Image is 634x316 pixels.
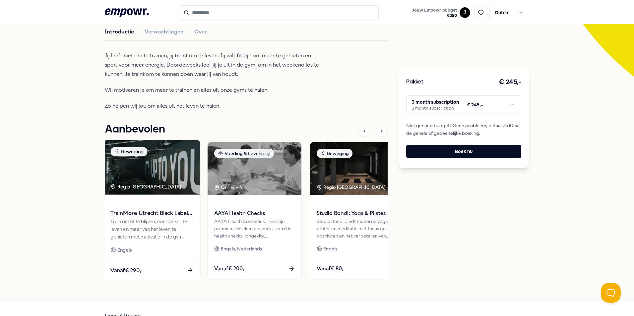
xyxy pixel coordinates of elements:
span: Jouw Empowr budget [412,8,457,13]
span: Studio Bondi: Yoga & Pilates [317,209,397,218]
div: Voeding & Levensstijl [214,149,274,158]
span: Vanaf € 80,- [317,264,346,273]
span: Zo helpen wij jou om alles [105,103,167,109]
img: package image [208,142,301,195]
span: TrainMore Utrecht Black Label: Open Gym [110,209,193,218]
a: package imageBewegingRegio [GEOGRAPHIC_DATA] Studio Bondi: Yoga & PilatesStudio Bondi biedt moder... [310,142,404,280]
button: Over [194,27,207,36]
button: Verwachtingen [145,27,184,36]
h3: € 245,- [499,77,522,87]
div: Studio Bondi biedt moderne yoga, pilates en meditatie met focus op positiviteit en het verbeteren... [317,218,397,240]
span: Engels, Nederlands [221,245,262,252]
span: Vanaf € 200,- [214,264,246,273]
span: Engels [117,246,132,254]
div: AAYA Health Cosmetic Clinics zijn premium klinieken gespecialiseerd in health checks, longevity, ... [214,218,295,240]
h3: Pakket [406,78,423,86]
span: Wij motiveren je om meer te trainen en alles uit onze gyms te halen. [105,87,269,93]
div: Beweging [110,147,147,156]
button: Boek nu [406,145,521,158]
div: Regio [GEOGRAPHIC_DATA] [110,183,182,190]
img: package image [104,140,200,195]
span: Niet genoeg budget? Geen probleem, betaal via iDeal de gehele of gedeeltelijke boeking. [406,122,521,137]
div: Regio [GEOGRAPHIC_DATA] [317,184,387,191]
iframe: Help Scout Beacon - Open [601,283,621,303]
span: AAYA Health Checks [214,209,295,218]
img: package image [310,142,404,195]
span: Engels [323,245,337,252]
a: package imageBewegingRegio [GEOGRAPHIC_DATA] TrainMore Utrecht Black Label: Open GymTrain om fit ... [103,140,201,282]
p: Jij leeft niet om te trainen, jij traint om te leven. Jij wilt fit zijn om meer te genieten en sp... [105,51,320,79]
div: Online + 4 [214,184,242,191]
button: Jouw Empowr budget€250 [411,6,458,20]
a: package imageVoeding & LevensstijlOnline + 4AAYA Health ChecksAAYA Health Cosmetic Clinics zijn p... [207,142,302,280]
span: Vanaf € 290,- [110,266,143,275]
button: J [460,7,470,18]
span: uit het leven te halen. [169,103,221,109]
h1: Aanbevolen [105,121,165,138]
div: Beweging [317,149,352,158]
span: € 250 [412,13,457,18]
button: Introductie [105,27,134,36]
input: Search for products, categories or subcategories [180,5,379,20]
div: Train om fit te blijven, energieker te leven en meer van het leven te genieten met motivatie in d... [110,218,193,240]
a: Jouw Empowr budget€250 [410,6,460,20]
